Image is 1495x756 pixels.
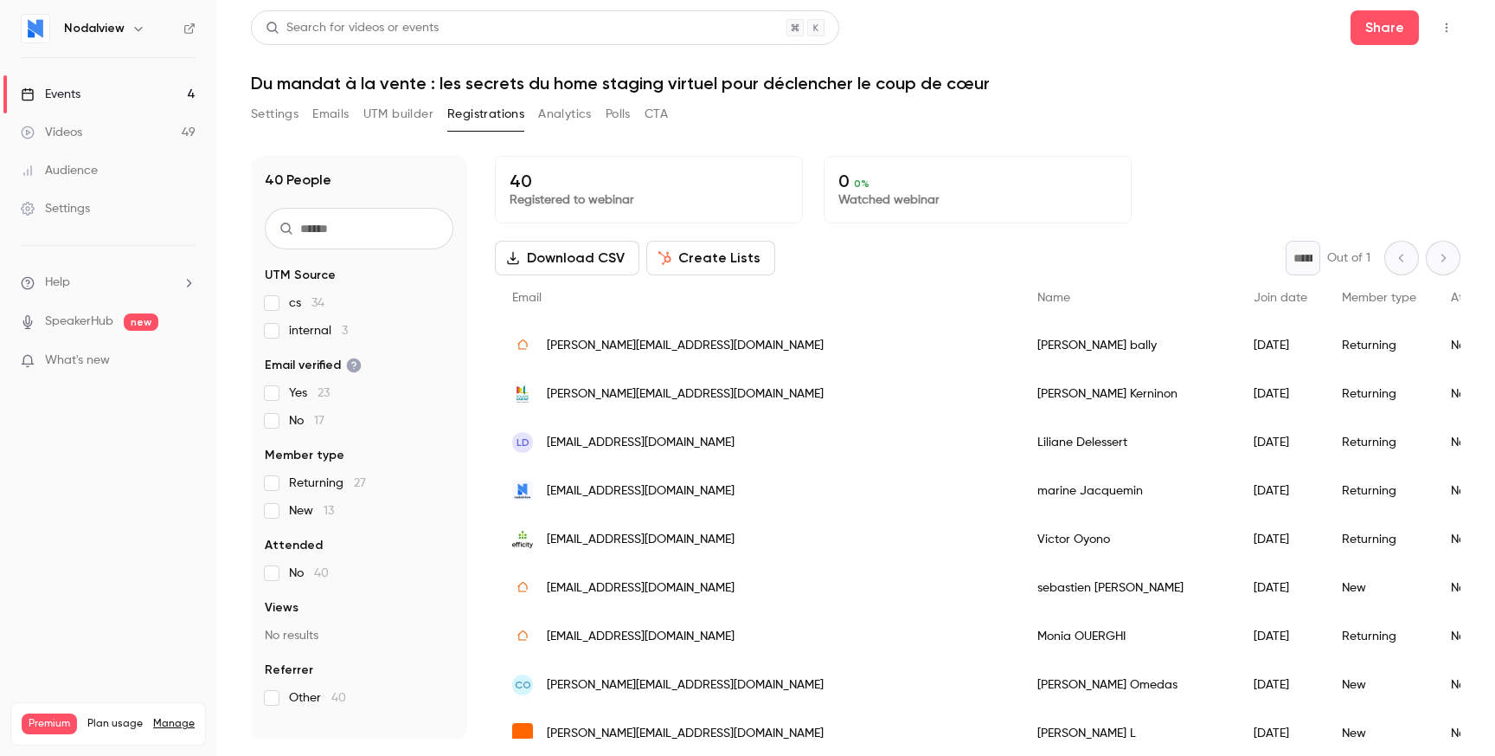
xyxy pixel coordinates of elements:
[838,191,1117,209] p: Watched webinar
[64,20,125,37] h6: Nodalview
[1020,564,1236,612] div: sebastien [PERSON_NAME]
[1020,321,1236,370] div: [PERSON_NAME] bally
[324,505,334,517] span: 13
[1236,418,1325,467] div: [DATE]
[251,73,1460,94] h1: Du mandat à la vente : les secrets du home staging virtuel pour déclencher le coup de cœur
[1236,612,1325,661] div: [DATE]
[1325,370,1434,418] div: Returning
[265,170,331,191] h1: 40 People
[1325,467,1434,515] div: Returning
[1236,515,1325,564] div: [DATE]
[45,313,113,331] a: SpeakerHub
[289,565,329,582] span: No
[1351,10,1419,45] button: Share
[311,297,324,309] span: 34
[312,100,349,128] button: Emails
[838,171,1117,191] p: 0
[331,692,346,704] span: 40
[1236,370,1325,418] div: [DATE]
[289,384,330,402] span: Yes
[265,357,362,374] span: Email verified
[547,337,824,355] span: [PERSON_NAME][EMAIL_ADDRESS][DOMAIN_NAME]
[22,714,77,734] span: Premium
[510,171,788,191] p: 40
[1325,515,1434,564] div: Returning
[1236,661,1325,709] div: [DATE]
[547,628,735,646] span: [EMAIL_ADDRESS][DOMAIN_NAME]
[645,100,668,128] button: CTA
[289,475,366,492] span: Returning
[1327,249,1370,267] p: Out of 1
[512,626,533,647] img: safti.fr
[512,723,533,744] img: wanadoo.fr
[266,19,439,37] div: Search for videos or events
[1020,612,1236,661] div: Monia OUERGHI
[87,717,143,731] span: Plan usage
[512,481,533,501] img: nodalview.com
[1325,418,1434,467] div: Returning
[265,599,298,617] span: Views
[21,86,80,103] div: Events
[1236,321,1325,370] div: [DATE]
[606,100,631,128] button: Polls
[265,537,323,554] span: Attended
[1236,564,1325,612] div: [DATE]
[1342,292,1416,304] span: Member type
[510,191,788,209] p: Registered to webinar
[1325,612,1434,661] div: Returning
[547,482,735,501] span: [EMAIL_ADDRESS][DOMAIN_NAME]
[363,100,433,128] button: UTM builder
[512,292,542,304] span: Email
[538,100,592,128] button: Analytics
[21,274,196,292] li: help-dropdown-opener
[646,241,775,275] button: Create Lists
[175,353,196,369] iframe: Noticeable Trigger
[124,313,158,331] span: new
[547,579,735,598] span: [EMAIL_ADDRESS][DOMAIN_NAME]
[45,352,110,370] span: What's new
[265,267,336,284] span: UTM Source
[265,627,453,644] p: No results
[251,100,298,128] button: Settings
[342,325,348,337] span: 3
[1254,292,1307,304] span: Join date
[547,531,735,549] span: [EMAIL_ADDRESS][DOMAIN_NAME]
[21,124,82,141] div: Videos
[447,100,524,128] button: Registrations
[1020,418,1236,467] div: Liliane Delessert
[495,241,639,275] button: Download CSV
[314,415,324,427] span: 17
[21,162,98,179] div: Audience
[265,267,453,707] section: facet-groups
[1020,661,1236,709] div: [PERSON_NAME] Omedas
[318,387,330,399] span: 23
[854,178,869,190] span: 0 %
[517,435,529,450] span: LD
[21,200,90,217] div: Settings
[289,412,324,430] span: No
[1325,564,1434,612] div: New
[515,677,531,693] span: CO
[354,477,366,489] span: 27
[1325,661,1434,709] div: New
[1020,370,1236,418] div: [PERSON_NAME] Kerninon
[45,274,70,292] span: Help
[512,335,533,356] img: safti.fr
[547,385,824,404] span: [PERSON_NAME][EMAIL_ADDRESS][DOMAIN_NAME]
[289,502,334,520] span: New
[547,725,824,743] span: [PERSON_NAME][EMAIL_ADDRESS][DOMAIN_NAME]
[512,578,533,598] img: safti.fr
[22,15,49,42] img: Nodalview
[265,447,344,464] span: Member type
[289,322,348,339] span: internal
[547,676,824,695] span: [PERSON_NAME][EMAIL_ADDRESS][DOMAIN_NAME]
[1020,515,1236,564] div: Victor Oyono
[1037,292,1070,304] span: Name
[314,567,329,579] span: 40
[289,294,324,312] span: cs
[1020,467,1236,515] div: marine Jacquemin
[1236,467,1325,515] div: [DATE]
[289,689,346,707] span: Other
[1325,321,1434,370] div: Returning
[153,717,195,731] a: Manage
